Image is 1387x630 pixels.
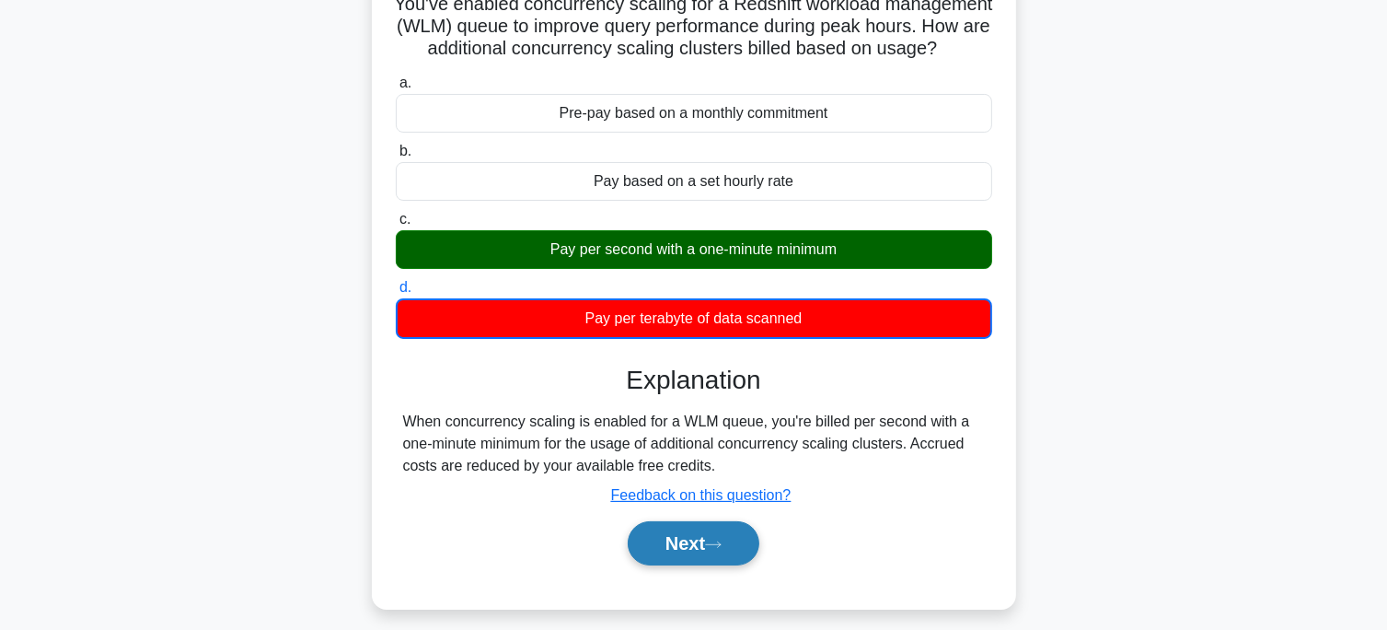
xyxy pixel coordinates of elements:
span: a. [399,75,411,90]
div: Pay per second with a one-minute minimum [396,230,992,269]
span: c. [399,211,410,227]
span: d. [399,279,411,295]
span: b. [399,143,411,158]
div: Pre-pay based on a monthly commitment [396,94,992,133]
a: Feedback on this question? [611,487,792,503]
div: Pay per terabyte of data scanned [396,298,992,339]
div: When concurrency scaling is enabled for a WLM queue, you're billed per second with a one-minute m... [403,411,985,477]
h3: Explanation [407,365,981,396]
button: Next [628,521,759,566]
div: Pay based on a set hourly rate [396,162,992,201]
